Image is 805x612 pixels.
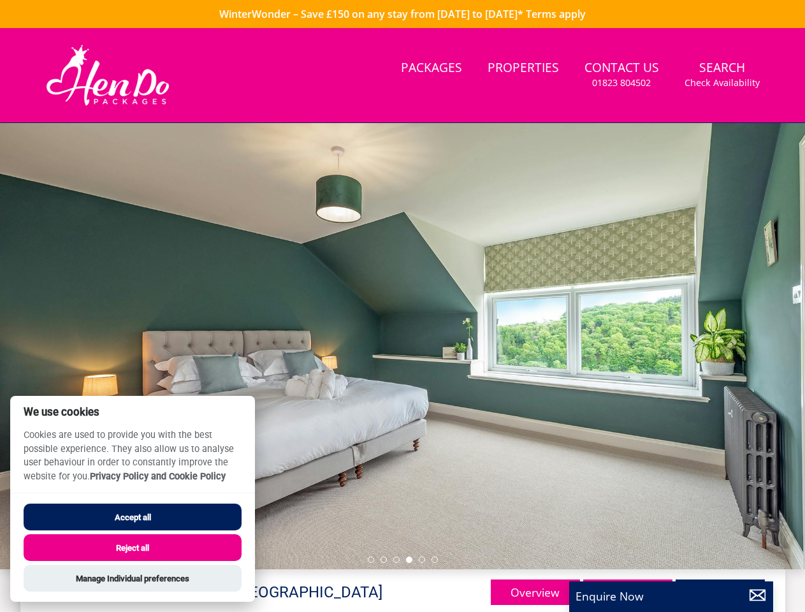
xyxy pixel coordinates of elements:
[491,579,580,605] a: Overview
[396,54,467,83] a: Packages
[24,565,242,592] button: Manage Individual preferences
[231,583,382,601] span: -
[10,428,255,493] p: Cookies are used to provide you with the best possible experience. They also allow us to analyse ...
[576,588,767,604] p: Enquire Now
[592,76,651,89] small: 01823 804502
[24,504,242,530] button: Accept all
[579,54,664,96] a: Contact Us01823 804502
[235,583,382,601] a: [GEOGRAPHIC_DATA]
[24,534,242,561] button: Reject all
[41,43,175,107] img: Hen Do Packages
[676,579,765,605] a: Availability
[583,579,672,605] a: Gallery
[685,76,760,89] small: Check Availability
[679,54,765,96] a: SearchCheck Availability
[90,471,226,482] a: Privacy Policy and Cookie Policy
[482,54,564,83] a: Properties
[10,406,255,418] h2: We use cookies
